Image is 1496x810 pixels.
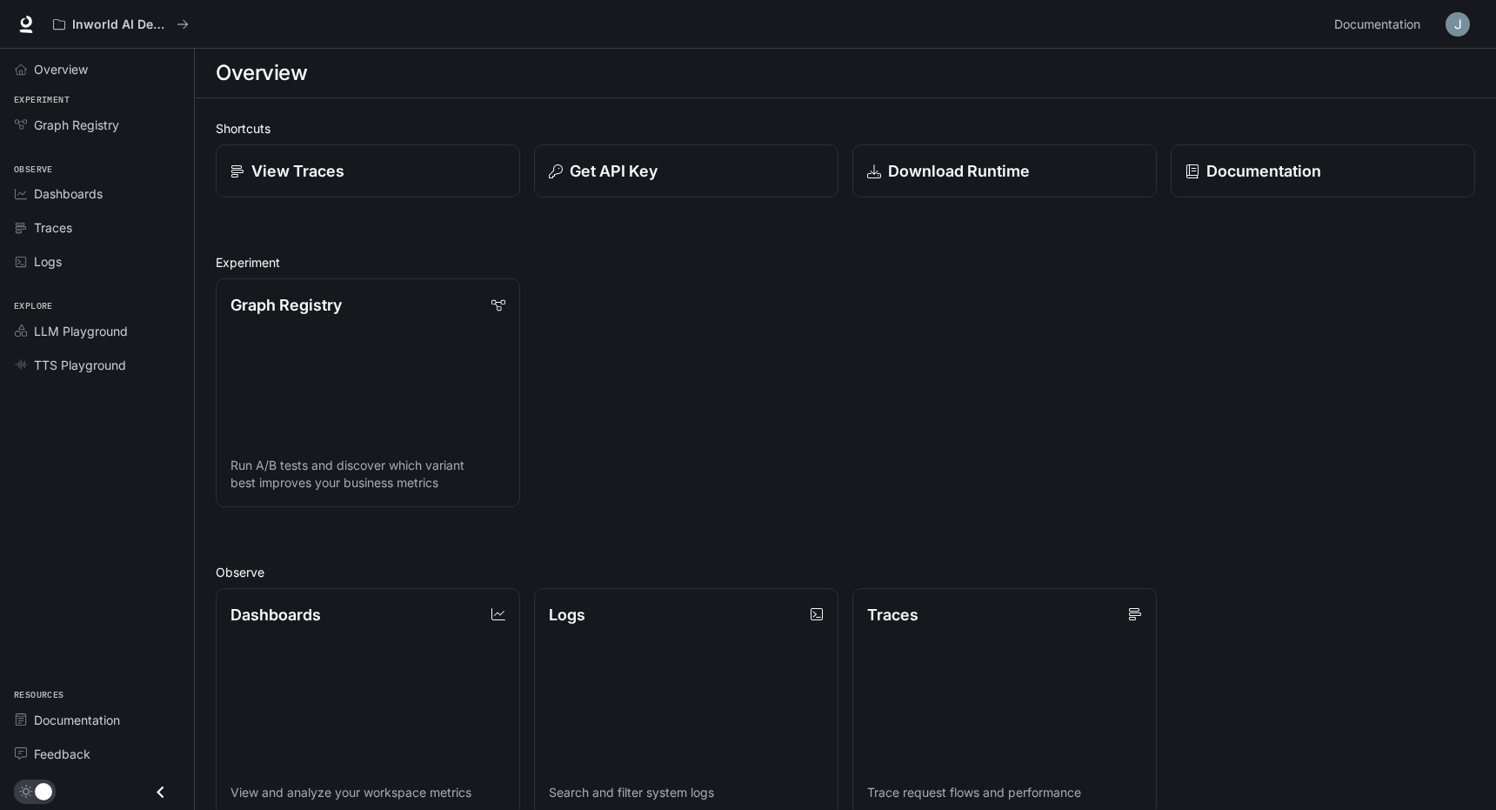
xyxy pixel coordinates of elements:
[1440,7,1475,42] button: User avatar
[34,711,120,729] span: Documentation
[7,178,187,209] a: Dashboards
[216,56,307,90] h1: Overview
[888,159,1030,183] p: Download Runtime
[1327,7,1433,42] a: Documentation
[7,212,187,243] a: Traces
[7,705,187,735] a: Documentation
[867,784,1142,801] p: Trace request flows and performance
[34,745,90,763] span: Feedback
[45,7,197,42] button: All workspaces
[216,253,1475,271] h2: Experiment
[7,316,187,346] a: LLM Playground
[7,350,187,380] a: TTS Playground
[216,563,1475,581] h2: Observe
[230,293,342,317] p: Graph Registry
[141,774,180,810] button: Close drawer
[549,603,585,626] p: Logs
[34,184,103,203] span: Dashboards
[216,144,520,197] a: View Traces
[534,144,838,197] button: Get API Key
[1171,144,1475,197] a: Documentation
[7,54,187,84] a: Overview
[216,278,520,507] a: Graph RegistryRun A/B tests and discover which variant best improves your business metrics
[7,739,187,769] a: Feedback
[72,17,170,32] p: Inworld AI Demos
[34,356,126,374] span: TTS Playground
[34,116,119,134] span: Graph Registry
[570,159,658,183] p: Get API Key
[216,119,1475,137] h2: Shortcuts
[34,218,72,237] span: Traces
[251,159,344,183] p: View Traces
[230,784,505,801] p: View and analyze your workspace metrics
[34,252,62,271] span: Logs
[7,110,187,140] a: Graph Registry
[1206,159,1321,183] p: Documentation
[1334,14,1420,36] span: Documentation
[867,603,918,626] p: Traces
[34,60,88,78] span: Overview
[1446,12,1470,37] img: User avatar
[230,457,505,492] p: Run A/B tests and discover which variant best improves your business metrics
[549,784,824,801] p: Search and filter system logs
[34,322,128,340] span: LLM Playground
[35,781,52,800] span: Dark mode toggle
[852,144,1157,197] a: Download Runtime
[230,603,321,626] p: Dashboards
[7,246,187,277] a: Logs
